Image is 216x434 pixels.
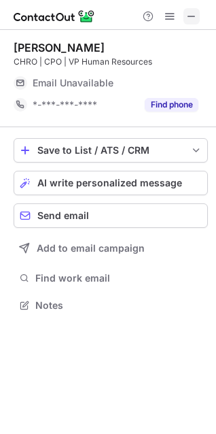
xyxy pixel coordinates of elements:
[14,138,208,163] button: save-profile-one-click
[37,243,145,254] span: Add to email campaign
[35,299,202,312] span: Notes
[14,8,95,24] img: ContactOut v5.3.10
[14,236,208,261] button: Add to email campaign
[14,269,208,288] button: Find work email
[33,77,113,89] span: Email Unavailable
[145,98,198,112] button: Reveal Button
[14,171,208,195] button: AI write personalized message
[35,272,202,284] span: Find work email
[37,178,182,188] span: AI write personalized message
[14,296,208,315] button: Notes
[37,210,89,221] span: Send email
[14,56,208,68] div: CHRO | CPO | VP Human Resources
[14,203,208,228] button: Send email
[14,41,105,54] div: [PERSON_NAME]
[37,145,184,156] div: Save to List / ATS / CRM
